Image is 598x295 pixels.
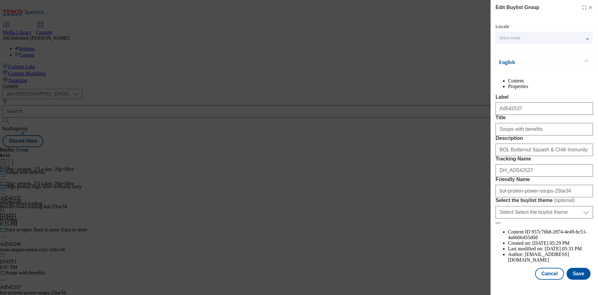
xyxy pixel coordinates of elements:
[508,229,587,240] span: 957c76b8-2874-4e49-bc51-4a6606455d0d
[554,198,575,203] span: ( optional )
[496,25,509,28] label: Locale
[499,59,564,66] p: English
[535,268,564,280] button: Cancel
[496,135,593,141] label: Description
[496,177,593,182] label: Friendly Name
[508,78,593,84] li: Content
[545,246,582,251] span: [DATE] 05:33 PM
[508,240,593,246] li: Created on:
[508,252,569,263] span: [EMAIL_ADDRESS][DOMAIN_NAME]
[508,252,593,263] li: Author:
[496,156,593,162] label: Tracking Name
[496,185,593,197] input: Enter Friendly Name
[496,102,593,115] input: Enter Label
[496,123,593,135] input: Enter Title
[508,246,593,252] li: Last modified on:
[496,4,539,11] h4: Edit Buylist Group
[496,144,593,156] input: Enter Description
[508,84,593,89] li: Properties
[508,229,593,240] li: Content ID
[496,197,593,204] label: Select the buylist theme
[496,32,593,44] button: Select locale
[496,164,593,177] input: Enter Tracking Name
[567,268,591,280] button: Save
[496,115,593,120] label: Title
[532,240,569,246] span: [DATE] 05:29 PM
[496,94,593,100] label: Label
[499,36,520,41] span: Select locale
